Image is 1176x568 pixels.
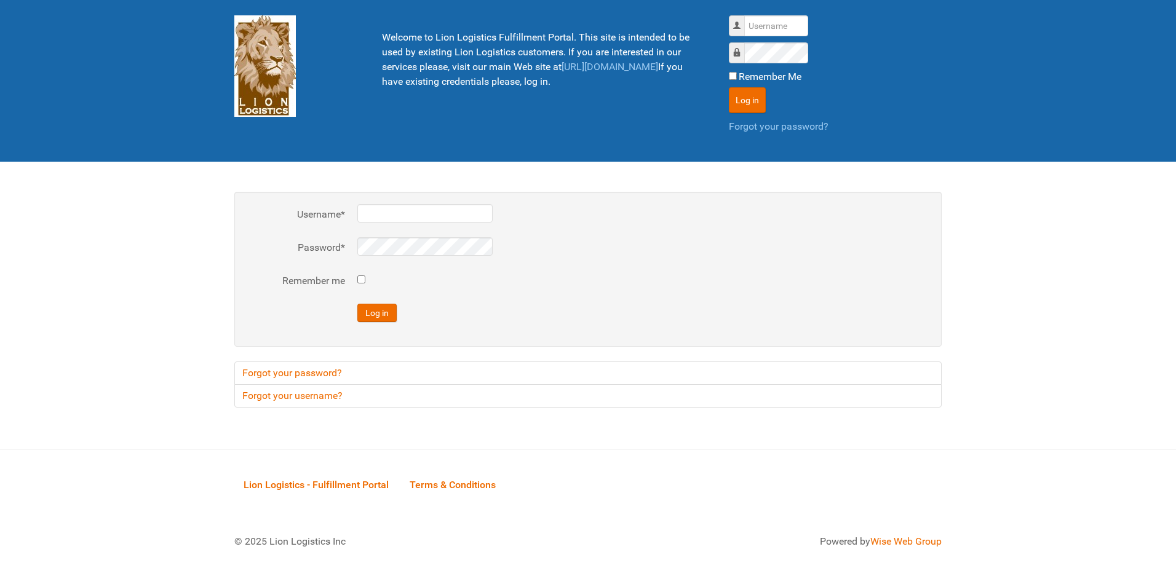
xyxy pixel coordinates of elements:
[400,465,505,503] a: Terms & Conditions
[562,61,658,73] a: [URL][DOMAIN_NAME]
[225,525,582,558] div: © 2025 Lion Logistics Inc
[244,479,389,491] span: Lion Logistics - Fulfillment Portal
[739,69,801,84] label: Remember Me
[357,304,397,322] button: Log in
[729,120,828,132] a: Forgot your password?
[234,15,296,117] img: Lion Logistics
[603,534,942,549] div: Powered by
[410,479,496,491] span: Terms & Conditions
[234,465,398,503] a: Lion Logistics - Fulfillment Portal
[744,15,808,36] input: Username
[247,274,345,288] label: Remember me
[741,46,742,47] label: Password
[247,240,345,255] label: Password
[382,30,698,89] p: Welcome to Lion Logistics Fulfillment Portal. This site is intended to be used by existing Lion L...
[234,384,942,408] a: Forgot your username?
[870,535,942,547] a: Wise Web Group
[741,19,742,20] label: Username
[234,60,296,71] a: Lion Logistics
[729,87,766,113] button: Log in
[234,361,942,385] a: Forgot your password?
[247,207,345,222] label: Username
